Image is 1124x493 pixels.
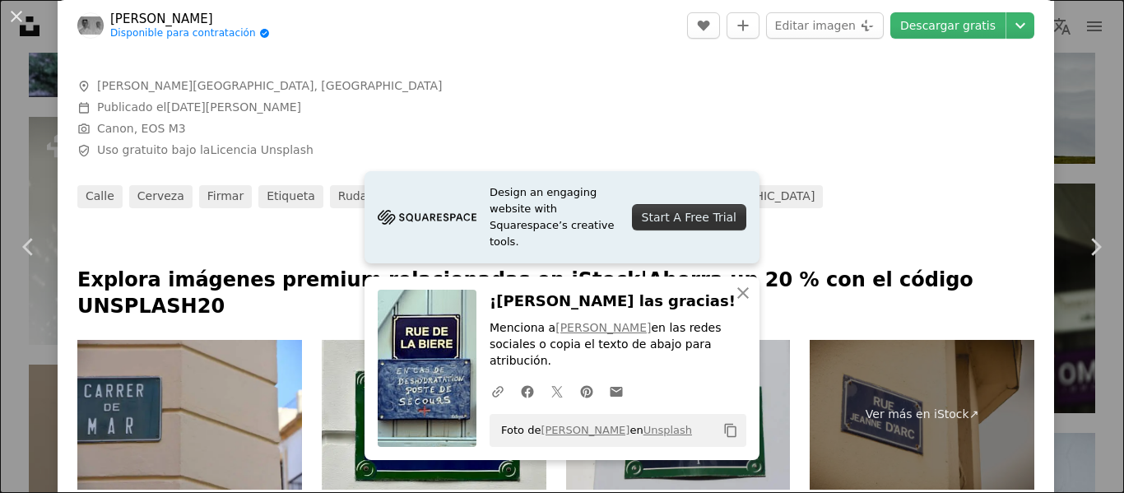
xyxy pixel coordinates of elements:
a: [PERSON_NAME] [110,11,270,27]
a: Ver más en iStock↗ [810,340,1034,490]
span: [PERSON_NAME][GEOGRAPHIC_DATA], [GEOGRAPHIC_DATA] [97,78,443,95]
button: Canon, EOS M3 [97,121,186,137]
span: Publicado el [97,100,301,114]
div: Start A Free Trial [632,204,746,230]
a: Unsplash [643,424,692,436]
span: Foto de en [493,417,692,444]
a: ruda [330,185,375,208]
img: Señal de tráfico de París: Rue de L'Échelle. 1er distrito París, Francia [322,340,546,490]
p: Explora imágenes premium relacionadas en iStock | Ahorra un 20 % con el código UNSPLASH20 [77,267,1034,320]
p: Menciona a en las redes sociales o copia el texto de abajo para atribución. [490,320,746,370]
a: etiqueta [258,185,323,208]
a: Comparte en Facebook [513,374,542,407]
a: Comparte en Twitter [542,374,572,407]
time: 30 de agosto de 2020, 20:56:01 CEST [166,100,301,114]
a: Licencia Unsplash [210,143,313,156]
img: Ve al perfil de Frank Eiffert [77,12,104,39]
a: calle [77,185,123,208]
a: [PERSON_NAME] [541,424,629,436]
button: Añade a la colección [727,12,759,39]
h3: ¡[PERSON_NAME] las gracias! [490,290,746,314]
a: Descargar gratis [890,12,1006,39]
a: Design an engaging website with Squarespace’s creative tools.Start A Free Trial [365,171,759,263]
a: [PERSON_NAME] [555,321,651,334]
button: Copiar al portapapeles [717,416,745,444]
button: Me gusta [687,12,720,39]
span: Design an engaging website with Squarespace’s creative tools. [490,184,619,250]
a: Comparte por correo electrónico [601,374,631,407]
a: Siguiente [1066,168,1124,326]
button: Editar imagen [766,12,884,39]
span: Uso gratuito bajo la [97,142,314,159]
a: firmar [199,185,252,208]
a: Comparte en Pinterest [572,374,601,407]
a: Disponible para contratación [110,27,270,40]
a: cerveza [129,185,193,208]
img: file-1705255347840-230a6ab5bca9image [378,205,476,230]
img: Señales de la calle en Ibiza [77,340,302,490]
button: Elegir el tamaño de descarga [1006,12,1034,39]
